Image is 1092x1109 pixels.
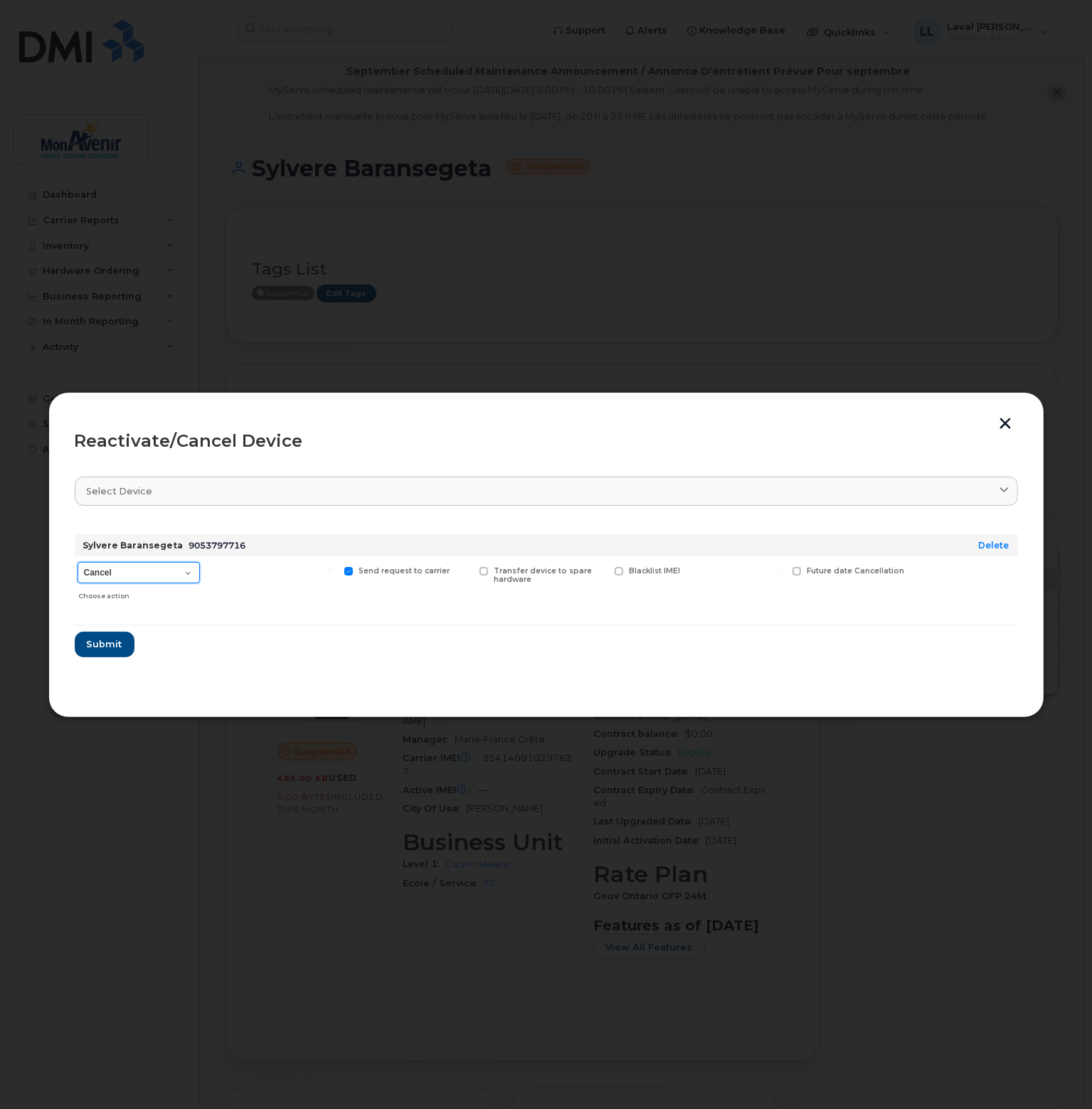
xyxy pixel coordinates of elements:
span: Blacklist IMEI [629,566,680,575]
input: Transfer device to spare hardware [462,567,470,574]
span: 9053797716 [189,540,246,551]
span: Future date Cancellation [807,566,904,575]
span: Transfer device to spare hardware [494,566,592,585]
div: Reactivate/Cancel Device [75,433,1018,450]
a: Delete [979,540,1009,551]
input: Blacklist IMEI [598,567,605,574]
input: Future date Cancellation [775,567,783,574]
span: Send request to carrier [359,566,450,575]
input: Send request to carrier [327,567,334,574]
div: Choose action [78,585,199,602]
